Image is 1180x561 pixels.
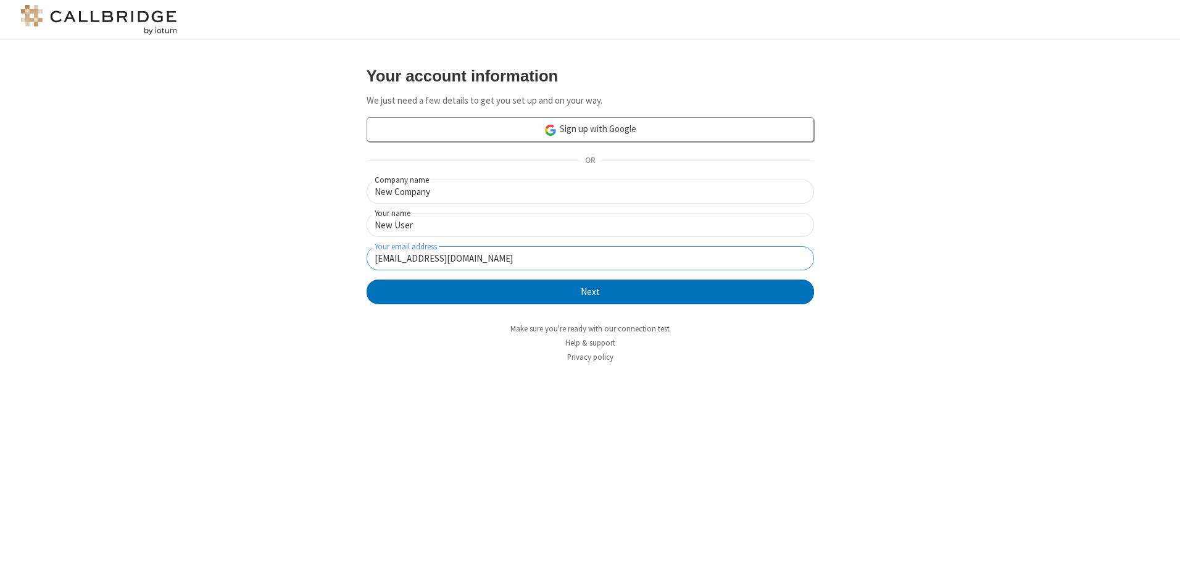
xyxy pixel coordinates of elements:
[567,352,613,362] a: Privacy policy
[565,338,615,348] a: Help & support
[367,180,814,204] input: Company name
[544,123,557,137] img: google-icon.png
[19,5,179,35] img: logo@2x.png
[367,94,814,108] p: We just need a few details to get you set up and on your way.
[510,323,670,334] a: Make sure you're ready with our connection test
[367,213,814,237] input: Your name
[367,280,814,304] button: Next
[367,67,814,85] h3: Your account information
[367,246,814,270] input: Your email address
[580,152,600,170] span: OR
[367,117,814,142] a: Sign up with Google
